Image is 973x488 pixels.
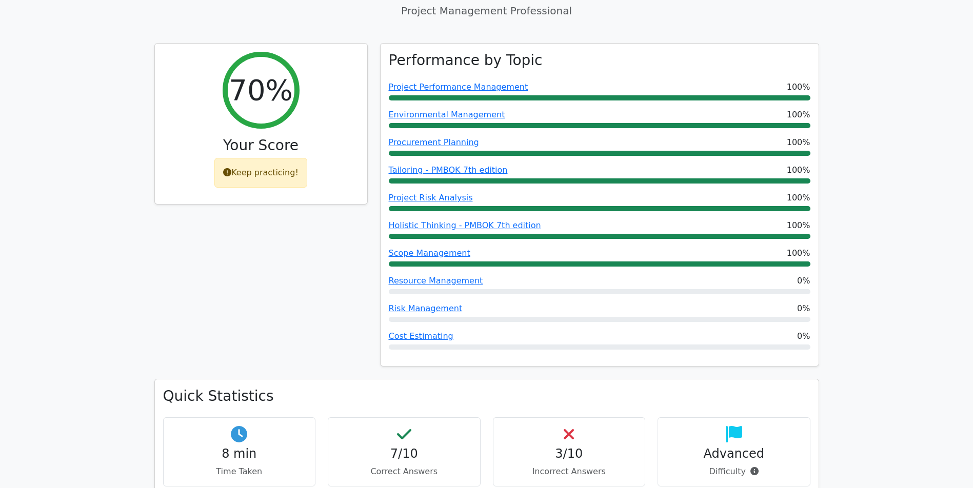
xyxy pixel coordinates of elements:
[797,330,810,342] span: 0%
[389,331,453,341] a: Cost Estimating
[389,137,479,147] a: Procurement Planning
[797,275,810,287] span: 0%
[787,81,810,93] span: 100%
[389,276,483,286] a: Resource Management
[389,52,543,69] h3: Performance by Topic
[787,109,810,121] span: 100%
[666,446,802,461] h4: Advanced
[336,446,472,461] h4: 7/10
[163,388,810,405] h3: Quick Statistics
[787,219,810,232] span: 100%
[666,465,802,478] p: Difficulty
[172,465,307,478] p: Time Taken
[154,3,819,18] p: Project Management Professional
[797,302,810,315] span: 0%
[336,465,472,478] p: Correct Answers
[389,110,505,119] a: Environmental Management
[172,446,307,461] h4: 8 min
[389,82,528,92] a: Project Performance Management
[787,164,810,176] span: 100%
[229,73,292,107] h2: 70%
[787,136,810,149] span: 100%
[389,303,463,313] a: Risk Management
[389,220,541,230] a: Holistic Thinking - PMBOK 7th edition
[214,158,307,188] div: Keep practicing!
[502,465,637,478] p: Incorrect Answers
[389,248,470,258] a: Scope Management
[389,193,473,202] a: Project Risk Analysis
[787,192,810,204] span: 100%
[502,446,637,461] h4: 3/10
[389,165,508,175] a: Tailoring - PMBOK 7th edition
[163,137,359,154] h3: Your Score
[787,247,810,259] span: 100%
